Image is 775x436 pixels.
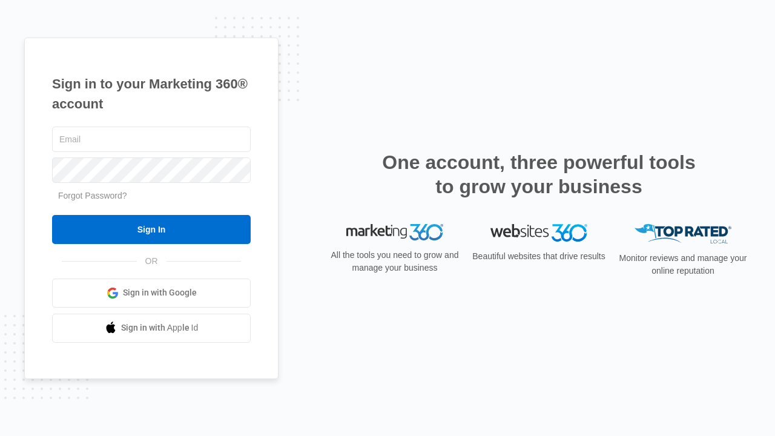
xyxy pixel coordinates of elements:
[490,224,587,242] img: Websites 360
[52,74,251,114] h1: Sign in to your Marketing 360® account
[615,252,751,277] p: Monitor reviews and manage your online reputation
[123,286,197,299] span: Sign in with Google
[327,249,463,274] p: All the tools you need to grow and manage your business
[52,279,251,308] a: Sign in with Google
[137,255,167,268] span: OR
[378,150,699,199] h2: One account, three powerful tools to grow your business
[52,314,251,343] a: Sign in with Apple Id
[58,191,127,200] a: Forgot Password?
[635,224,731,244] img: Top Rated Local
[52,127,251,152] input: Email
[346,224,443,241] img: Marketing 360
[471,250,607,263] p: Beautiful websites that drive results
[52,215,251,244] input: Sign In
[121,322,199,334] span: Sign in with Apple Id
